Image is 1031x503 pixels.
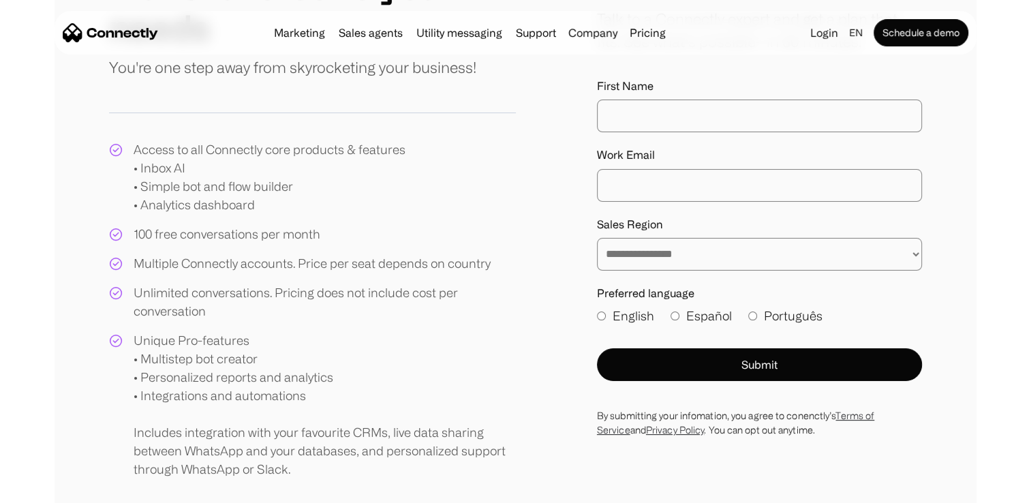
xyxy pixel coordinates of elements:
[597,348,922,381] button: Submit
[597,408,922,437] div: By submitting your infomation, you agree to conenctly’s and . You can opt out anytime.
[109,56,476,78] p: You're one step away from skyrocketing your business!
[411,27,508,38] a: Utility messaging
[597,307,654,325] label: English
[27,479,82,498] ul: Language list
[748,311,757,320] input: Português
[597,218,922,231] label: Sales Region
[568,23,617,42] div: Company
[849,23,863,42] div: en
[597,311,606,320] input: English
[748,307,822,325] label: Português
[564,23,621,42] div: Company
[671,307,732,325] label: Español
[134,331,516,478] div: Unique Pro-features • Multistep bot creator • Personalized reports and analytics • Integrations a...
[844,23,871,42] div: en
[874,19,968,46] a: Schedule a demo
[646,425,704,435] a: Privacy Policy
[597,287,922,300] label: Preferred language
[624,27,671,38] a: Pricing
[671,311,679,320] input: Español
[597,80,922,93] label: First Name
[597,149,922,162] label: Work Email
[134,254,491,273] div: Multiple Connectly accounts. Price per seat depends on country
[134,140,405,214] div: Access to all Connectly core products & features • Inbox AI • Simple bot and flow builder • Analy...
[63,22,158,43] a: home
[597,410,874,435] a: Terms of Service
[333,27,408,38] a: Sales agents
[510,27,561,38] a: Support
[14,478,82,498] aside: Language selected: English
[805,23,844,42] a: Login
[134,225,320,243] div: 100 free conversations per month
[268,27,330,38] a: Marketing
[134,284,516,320] div: Unlimited conversations. Pricing does not include cost per conversation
